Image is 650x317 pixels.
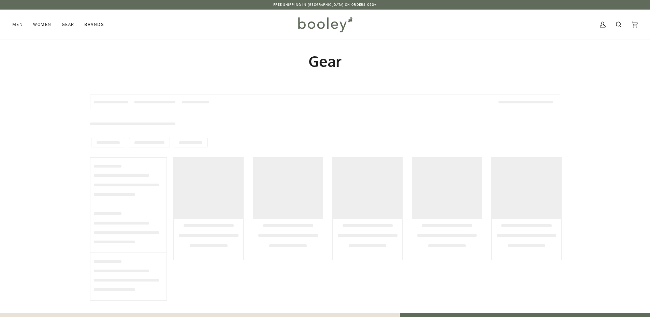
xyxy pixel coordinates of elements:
[28,10,56,40] a: Women
[12,21,23,28] span: Men
[84,21,104,28] span: Brands
[79,10,109,40] a: Brands
[57,10,80,40] a: Gear
[295,15,355,34] img: Booley
[33,21,51,28] span: Women
[12,10,28,40] a: Men
[273,2,377,8] p: Free Shipping in [GEOGRAPHIC_DATA] on Orders €50+
[62,21,74,28] span: Gear
[90,52,560,71] h1: Gear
